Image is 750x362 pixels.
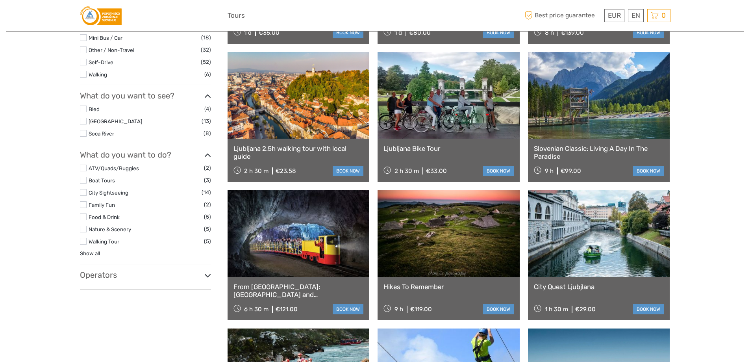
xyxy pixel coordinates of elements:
div: €119.00 [410,306,432,313]
a: book now [633,166,664,176]
button: Open LiveChat chat widget [91,12,100,22]
a: Slovenian Classic: Living A Day In The Paradise [534,145,664,161]
a: City Quest Ljubjlana [534,283,664,291]
span: (4) [204,104,211,113]
a: book now [483,304,514,314]
span: (13) [202,117,211,126]
a: From [GEOGRAPHIC_DATA]: [GEOGRAPHIC_DATA] and [GEOGRAPHIC_DATA] ALL INCLUSIVE [233,283,364,299]
span: (52) [201,58,211,67]
span: Best price guarantee [523,9,602,22]
span: 1 d [244,29,252,36]
a: Show all [80,250,100,256]
span: (5) [204,237,211,246]
a: Walking [89,71,107,78]
span: 2 h 30 m [394,167,419,175]
span: (18) [201,33,211,42]
span: (2) [204,163,211,173]
a: Ljubljana 2.5h walking tour with local guide [233,145,364,161]
a: Ljubljana Bike Tour [383,145,514,152]
a: ATV/Quads/Buggies [89,165,139,171]
div: €80.00 [409,29,431,36]
span: 8 h [545,29,554,36]
div: €23.58 [276,167,296,175]
a: book now [333,166,363,176]
a: Other / Non-Travel [89,47,134,53]
a: Tours [228,10,245,21]
span: (5) [204,225,211,234]
a: Bled [89,106,100,112]
div: €33.00 [426,167,447,175]
div: EN [628,9,644,22]
a: Self-Drive [89,59,113,65]
span: (5) [204,212,211,221]
span: (6) [204,70,211,79]
div: €99.00 [561,167,581,175]
span: 1 d [394,29,402,36]
span: 9 h [394,306,403,313]
span: 1 h 30 m [545,306,568,313]
h3: What do you want to see? [80,91,211,100]
a: [GEOGRAPHIC_DATA] [89,118,142,124]
a: Food & Drink [89,214,120,220]
span: 0 [660,11,667,19]
a: City Sightseeing [89,189,128,196]
a: book now [333,28,363,38]
a: book now [483,166,514,176]
a: Walking Tour [89,238,119,245]
span: 2 h 30 m [244,167,269,175]
a: Nature & Scenery [89,226,131,232]
a: Soca River [89,130,114,137]
a: Boat Tours [89,177,115,184]
div: €29.00 [575,306,596,313]
a: book now [333,304,363,314]
span: (32) [201,45,211,54]
a: Mini Bus / Car [89,35,122,41]
div: €121.00 [276,306,298,313]
span: 9 h [545,167,554,175]
span: (14) [202,188,211,197]
a: Hikes To Remember [383,283,514,291]
span: (3) [204,176,211,185]
div: €35.00 [259,29,280,36]
span: (2) [204,200,211,209]
a: book now [483,28,514,38]
span: 6 h 30 m [244,306,269,313]
img: 3578-f4a422c8-1689-4c88-baa8-f61a8a59b7e6_logo_small.png [80,6,122,25]
a: book now [633,28,664,38]
h3: Operators [80,270,211,280]
div: €139.00 [561,29,584,36]
a: book now [633,304,664,314]
span: EUR [608,11,621,19]
a: Family Fun [89,202,115,208]
p: We're away right now. Please check back later! [11,14,89,20]
h3: What do you want to do? [80,150,211,160]
span: (8) [204,129,211,138]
